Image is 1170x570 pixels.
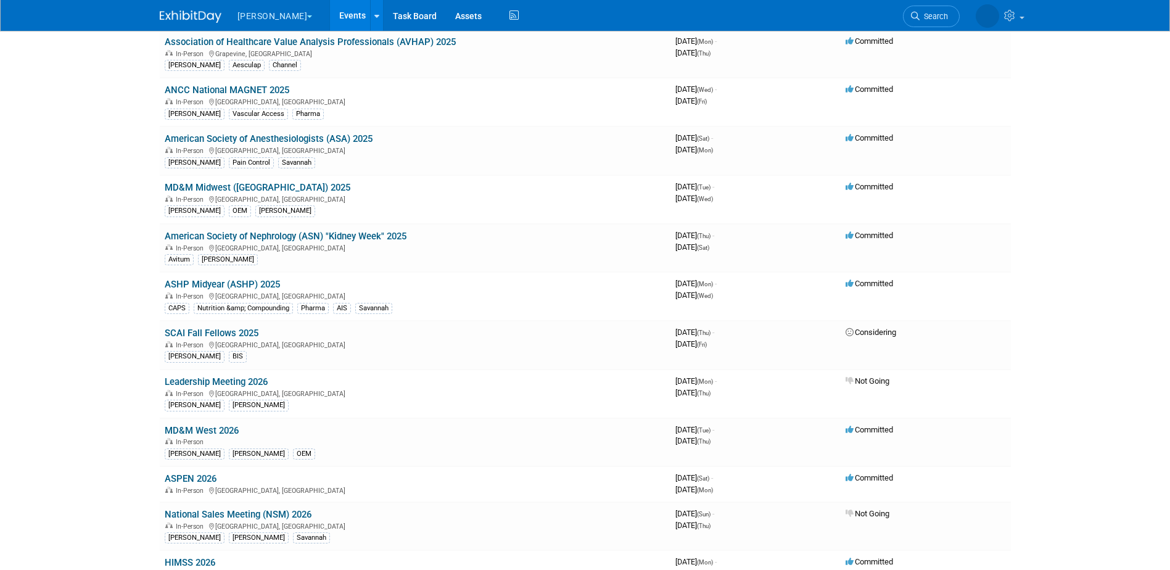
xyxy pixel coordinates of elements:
span: [DATE] [675,85,717,94]
span: [DATE] [675,48,711,57]
div: Grapevine, [GEOGRAPHIC_DATA] [165,48,665,58]
div: [PERSON_NAME] [198,254,258,265]
span: [DATE] [675,279,717,288]
div: Pharma [292,109,324,120]
span: [DATE] [675,436,711,445]
span: In-Person [176,438,207,446]
span: [DATE] [675,36,717,46]
span: Committed [846,279,893,288]
span: [DATE] [675,509,714,518]
div: [GEOGRAPHIC_DATA], [GEOGRAPHIC_DATA] [165,339,665,349]
a: MD&M Midwest ([GEOGRAPHIC_DATA]) 2025 [165,182,350,193]
span: [DATE] [675,182,714,191]
span: (Sat) [697,244,709,251]
img: In-Person Event [165,50,173,56]
div: [GEOGRAPHIC_DATA], [GEOGRAPHIC_DATA] [165,291,665,300]
span: - [715,85,717,94]
div: [PERSON_NAME] [165,448,225,460]
span: [DATE] [675,194,713,203]
img: Savannah Jones [976,4,999,28]
span: (Sun) [697,511,711,518]
span: (Thu) [697,522,711,529]
span: [DATE] [675,231,714,240]
span: Search [920,12,948,21]
a: Search [903,6,960,27]
span: - [711,473,713,482]
span: [DATE] [675,557,717,566]
span: - [715,376,717,386]
div: [PERSON_NAME] [229,400,289,411]
div: [PERSON_NAME] [165,532,225,543]
img: In-Person Event [165,438,173,444]
div: Nutrition &amp; Compounding [194,303,293,314]
img: In-Person Event [165,522,173,529]
span: (Thu) [697,233,711,239]
span: Committed [846,425,893,434]
span: (Wed) [697,86,713,93]
span: - [715,557,717,566]
span: (Mon) [697,378,713,385]
a: American Society of Anesthesiologists (ASA) 2025 [165,133,373,144]
span: Not Going [846,509,889,518]
span: - [712,182,714,191]
div: Savannah [293,532,330,543]
span: Committed [846,557,893,566]
a: Leadership Meeting 2026 [165,376,268,387]
span: In-Person [176,147,207,155]
img: In-Person Event [165,147,173,153]
span: - [711,133,713,142]
span: - [712,509,714,518]
span: Committed [846,182,893,191]
div: [GEOGRAPHIC_DATA], [GEOGRAPHIC_DATA] [165,388,665,398]
div: [PERSON_NAME] [165,157,225,168]
span: Committed [846,231,893,240]
span: (Mon) [697,38,713,45]
span: [DATE] [675,376,717,386]
img: In-Person Event [165,98,173,104]
span: - [715,36,717,46]
div: Pharma [297,303,329,314]
div: Aesculap [229,60,265,71]
span: (Wed) [697,196,713,202]
div: BIS [229,351,247,362]
span: [DATE] [675,339,707,349]
span: In-Person [176,50,207,58]
img: In-Person Event [165,487,173,493]
span: Committed [846,85,893,94]
div: [GEOGRAPHIC_DATA], [GEOGRAPHIC_DATA] [165,521,665,531]
span: In-Person [176,522,207,531]
a: ASPEN 2026 [165,473,216,484]
span: (Sat) [697,475,709,482]
img: In-Person Event [165,244,173,250]
span: (Thu) [697,50,711,57]
span: In-Person [176,292,207,300]
span: [DATE] [675,291,713,300]
span: (Mon) [697,147,713,154]
span: (Mon) [697,281,713,287]
div: [PERSON_NAME] [255,205,315,217]
span: Considering [846,328,896,337]
span: (Tue) [697,427,711,434]
span: Not Going [846,376,889,386]
span: (Thu) [697,438,711,445]
span: [DATE] [675,328,714,337]
div: [GEOGRAPHIC_DATA], [GEOGRAPHIC_DATA] [165,96,665,106]
span: (Sat) [697,135,709,142]
span: Committed [846,36,893,46]
a: Association of Healthcare Value Analysis Professionals (AVHAP) 2025 [165,36,456,47]
a: SCAI Fall Fellows 2025 [165,328,258,339]
span: [DATE] [675,521,711,530]
img: In-Person Event [165,390,173,396]
span: (Fri) [697,98,707,105]
a: ANCC National MAGNET 2025 [165,85,289,96]
div: CAPS [165,303,189,314]
div: OEM [293,448,315,460]
span: In-Person [176,196,207,204]
span: Committed [846,133,893,142]
div: [PERSON_NAME] [165,109,225,120]
span: [DATE] [675,96,707,105]
span: In-Person [176,390,207,398]
a: National Sales Meeting (NSM) 2026 [165,509,311,520]
span: [DATE] [675,242,709,252]
img: In-Person Event [165,196,173,202]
